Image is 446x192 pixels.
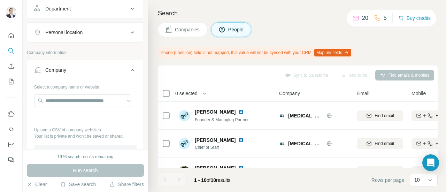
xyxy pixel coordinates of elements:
[6,29,17,42] button: Quick start
[228,26,244,33] span: People
[34,145,137,158] button: Upload a list of companies
[375,140,394,147] span: Find email
[357,110,403,121] button: Find email
[34,133,137,139] p: Your list is private and won't be saved or shared.
[45,29,83,36] div: Personal location
[357,90,369,97] span: Email
[362,14,368,22] p: 20
[279,141,285,146] img: Logo of Tenex Search
[6,60,17,72] button: Enrich CSV
[194,177,207,183] span: 1 - 10
[375,113,394,119] span: Find email
[211,177,216,183] span: 10
[175,90,198,97] span: 0 selected
[27,49,144,56] p: Company information
[238,109,244,115] img: LinkedIn logo
[195,117,249,122] span: Founder & Managing Partner
[6,45,17,57] button: Search
[412,90,426,97] span: Mobile
[279,113,285,118] img: Logo of Tenex Search
[238,165,244,171] img: LinkedIn logo
[195,108,236,115] span: [PERSON_NAME]
[398,13,431,23] button: Buy credits
[357,138,403,149] button: Find email
[288,112,323,119] span: [MEDICAL_DATA] Search
[6,75,17,88] button: My lists
[158,8,438,18] h4: Search
[57,154,114,160] div: 1976 search results remaining
[194,177,230,183] span: results
[6,123,17,136] button: Use Surfe API
[375,168,394,175] span: Find email
[60,181,96,188] button: Save search
[34,127,137,133] p: Upload a CSV of company websites.
[175,26,200,33] span: Companies
[179,138,190,149] img: Avatar
[6,7,17,18] img: Avatar
[195,164,236,171] span: [PERSON_NAME]
[158,47,353,59] div: Phone (Landline) field is not mapped, this value will not be synced with your CRM
[384,14,387,22] p: 5
[371,177,404,184] span: Rows per page
[195,144,252,151] span: Chief of Staff
[414,176,420,183] p: 10
[34,81,137,90] div: Select a company name or website
[27,181,47,188] button: Clear
[45,67,66,74] div: Company
[357,166,403,177] button: Find email
[179,110,190,121] img: Avatar
[179,166,190,177] img: Avatar
[27,0,144,17] button: Department
[422,154,439,171] div: Open Intercom Messenger
[27,62,144,81] button: Company
[288,168,323,175] span: [MEDICAL_DATA] Search
[109,181,144,188] button: Share filters
[195,137,236,144] span: [PERSON_NAME]
[279,90,300,97] span: Company
[6,108,17,120] button: Use Surfe on LinkedIn
[207,177,211,183] span: of
[27,24,144,41] button: Personal location
[45,5,71,12] div: Department
[6,138,17,151] button: Dashboard
[6,154,17,166] button: Feedback
[288,140,323,147] span: [MEDICAL_DATA] Search
[238,137,244,143] img: LinkedIn logo
[314,49,351,56] button: Map my fields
